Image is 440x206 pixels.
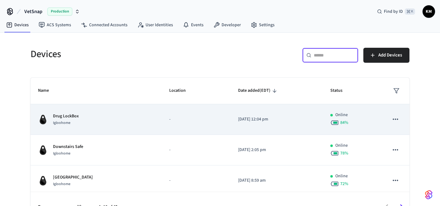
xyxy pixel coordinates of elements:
p: - [169,116,223,123]
h5: Devices [31,48,216,61]
div: Find by ID⌘ K [372,6,420,17]
p: Online [335,142,348,149]
a: Devices [1,19,34,31]
span: 72 % [340,181,348,187]
a: User Identities [132,19,178,31]
a: Developer [208,19,246,31]
p: Online [335,112,348,118]
span: Igloohome [53,151,70,156]
span: Name [38,86,57,96]
span: Date added(EDT) [238,86,279,96]
p: Online [335,173,348,179]
span: Igloohome [53,120,70,125]
p: [DATE] 12:04 pm [238,116,315,123]
span: Add Devices [378,51,402,59]
p: [GEOGRAPHIC_DATA] [53,174,93,181]
span: 78 % [340,150,348,156]
span: VetSnap [24,8,42,15]
img: SeamLogoGradient.69752ec5.svg [425,190,433,200]
img: igloohome_igke [38,145,48,155]
img: igloohome_igke [38,115,48,125]
button: KM [423,5,435,18]
span: Igloohome [53,181,70,187]
a: Events [178,19,208,31]
span: 84 % [340,120,348,126]
p: [DATE] 8:59 am [238,177,315,184]
a: Settings [246,19,280,31]
a: ACS Systems [34,19,76,31]
p: [DATE] 2:05 pm [238,147,315,153]
span: Location [169,86,194,96]
span: KM [423,6,434,17]
span: Status [330,86,351,96]
button: Add Devices [363,48,409,63]
p: - [169,147,223,153]
span: ⌘ K [405,8,415,15]
a: Connected Accounts [76,19,132,31]
p: Drug LockBox [53,113,79,120]
img: igloohome_igke [38,176,48,186]
p: Downstairs Safe [53,144,83,150]
span: Production [47,7,72,16]
span: Find by ID [384,8,403,15]
p: - [169,177,223,184]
